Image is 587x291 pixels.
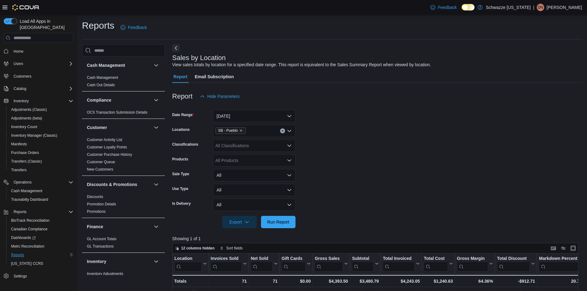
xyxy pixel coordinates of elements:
button: Finance [153,223,160,230]
span: Inventory Count [11,124,37,129]
span: Feedback [438,4,457,10]
span: Sort fields [226,246,243,251]
button: Catalog [1,84,76,93]
span: Cash Management [11,188,42,193]
button: Open list of options [287,128,292,133]
span: Manifests [11,142,27,147]
span: Export [226,216,253,228]
span: OCS Transaction Submission Details [87,110,148,115]
div: Totals [174,277,207,285]
div: Discounts & Promotions [82,193,165,218]
span: New Customers [87,167,113,172]
span: Canadian Compliance [11,227,47,232]
button: Settings [1,272,76,281]
div: Finance [82,235,165,253]
div: $4,243.05 [383,277,420,285]
button: Reports [6,251,76,259]
a: Canadian Compliance [9,225,50,233]
span: Promotions [87,209,106,214]
button: Canadian Compliance [6,225,76,233]
a: GL Account Totals [87,237,116,241]
a: GL Transactions [87,244,114,249]
span: Report [173,71,187,83]
h3: Inventory [87,258,106,265]
a: Cash Management [87,75,118,80]
button: All [213,169,296,181]
a: Discounts [87,195,103,199]
button: Compliance [153,96,160,104]
span: Reports [11,253,24,257]
button: Gift Cards [282,256,311,272]
a: Dashboards [9,234,38,241]
button: Cash Management [6,187,76,195]
div: Total Discount [497,256,530,272]
span: Adjustments (beta) [9,115,73,122]
label: Is Delivery [172,201,191,206]
a: Cash Out Details [87,83,115,87]
button: Metrc Reconciliation [6,242,76,251]
span: Run Report [267,219,289,225]
div: $1,240.63 [424,277,453,285]
button: Export [222,216,257,228]
button: Hide Parameters [198,90,242,103]
a: Home [11,48,26,55]
div: Subtotal [352,256,374,272]
label: Products [172,157,188,162]
span: Cash Management [87,75,118,80]
div: Desiree N Quintana [537,4,544,11]
a: Manifests [9,140,29,148]
button: Compliance [87,97,151,103]
button: Remove SB - Pueblo from selection in this group [239,129,243,132]
span: Customer Loyalty Points [87,145,127,150]
div: Total Cost [424,256,448,272]
button: Finance [87,224,151,230]
div: $3,480.79 [352,277,379,285]
button: Adjustments (Classic) [6,105,76,114]
button: Users [11,60,26,67]
div: -$912.71 [497,277,535,285]
span: [US_STATE] CCRS [11,261,43,266]
span: Hide Parameters [207,93,240,99]
a: Inventory Count [9,123,40,131]
span: Manifests [9,140,73,148]
div: Gross Sales [315,256,343,262]
div: Gross Margin [457,256,488,272]
span: Reports [14,209,26,214]
span: Washington CCRS [9,260,73,267]
a: Feedback [428,1,459,14]
button: Discounts & Promotions [153,181,160,188]
span: Cash Out Details [87,83,115,87]
span: Customer Activity List [87,137,122,142]
span: SB - Pueblo [215,127,246,134]
button: Cash Management [87,62,151,68]
span: Home [11,47,73,55]
div: Net Sold [251,256,273,272]
button: Net Sold [251,256,278,272]
button: Total Invoiced [383,256,420,272]
h3: Report [172,93,193,100]
button: Customers [1,72,76,81]
div: Net Sold [251,256,273,262]
div: Gift Cards [282,256,306,262]
button: Keyboard shortcuts [550,245,557,252]
a: Promotion Details [87,202,116,206]
button: Gross Sales [315,256,348,272]
div: Subtotal [352,256,374,262]
img: Cova [12,4,40,10]
button: Traceabilty Dashboard [6,195,76,204]
div: Total Invoiced [383,256,415,272]
span: Reports [9,251,73,259]
button: Inventory [153,258,160,265]
button: BioTrack Reconciliation [6,216,76,225]
button: 12 columns hidden [173,245,217,252]
span: Catalog [11,85,73,92]
h1: Reports [82,19,114,32]
span: Metrc Reconciliation [11,244,44,249]
span: DN [538,4,543,11]
label: Sale Type [172,172,189,176]
a: Customer Activity List [87,138,122,142]
span: Users [11,60,73,67]
a: Customer Queue [87,160,115,164]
